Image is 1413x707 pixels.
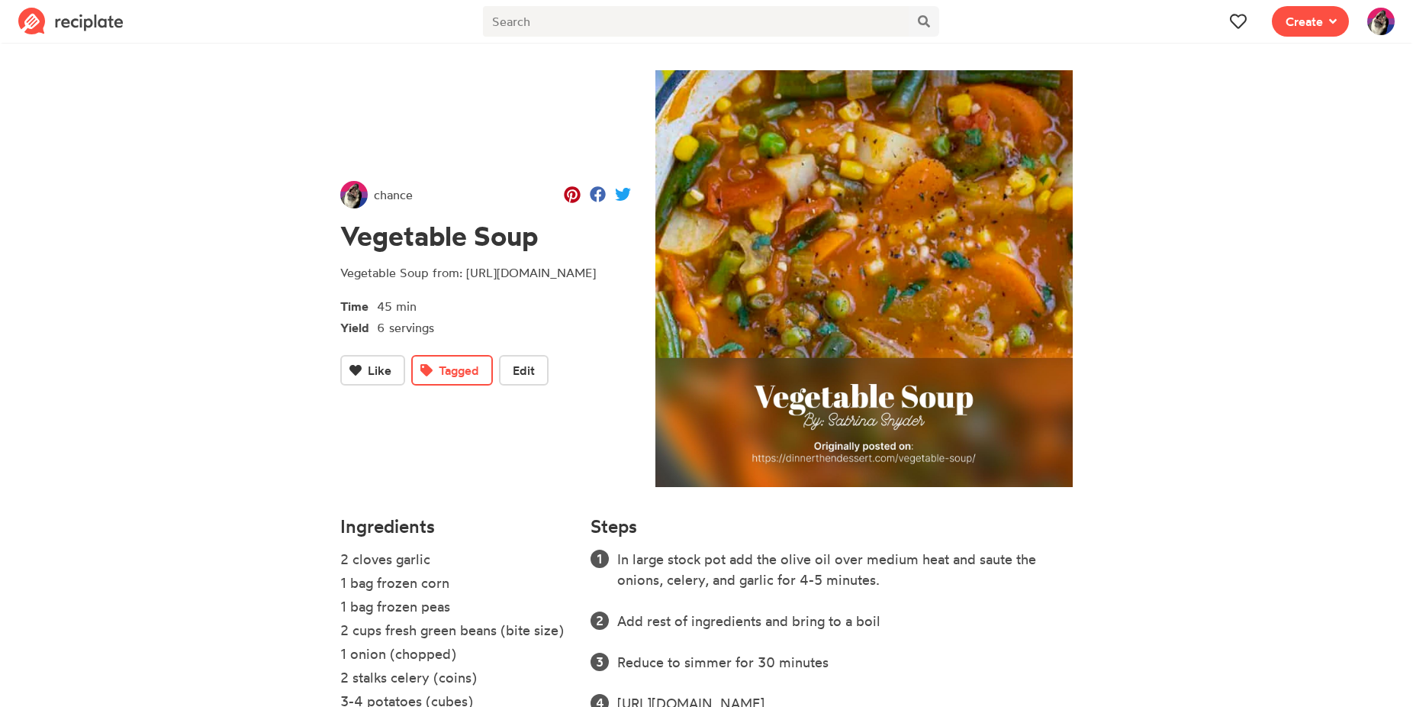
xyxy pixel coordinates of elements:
h1: Vegetable Soup [340,221,631,252]
button: Tagged [411,355,493,386]
img: User's avatar [1367,8,1395,35]
span: Like [368,361,391,379]
li: 2 cloves garlic [340,549,572,573]
span: Time [340,294,377,315]
h4: Ingredients [340,516,572,537]
img: Recipe of Vegetable Soup by chance [655,70,1073,488]
span: 45 min [377,299,417,314]
span: Edit [513,361,535,379]
span: Create [1286,12,1323,31]
li: In large stock pot add the olive oil over medium heat and saute the onions, celery, and garlic fo... [617,549,1073,590]
li: 2 cups fresh green beans (bite size) [340,620,572,644]
p: Vegetable Soup from: [URL][DOMAIN_NAME] [340,263,631,282]
li: 2 stalks celery (coins) [340,667,572,691]
button: Edit [499,355,549,386]
h4: Steps [591,516,637,537]
button: Like [340,355,405,386]
li: 1 bag frozen corn [340,573,572,596]
li: 1 onion (chopped) [340,644,572,667]
input: Search [483,6,908,37]
span: Yield [340,315,377,337]
li: Reduce to simmer for 30 minutes [617,652,1073,673]
li: 1 bag frozen peas [340,596,572,620]
button: Create [1272,6,1349,37]
span: Tagged [439,361,479,379]
a: chance [340,181,413,208]
span: chance [374,186,413,204]
span: 6 servings [377,320,434,335]
img: Reciplate [18,8,124,35]
img: User's avatar [340,181,368,208]
li: Add rest of ingredients and bring to a boil [617,611,1073,631]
